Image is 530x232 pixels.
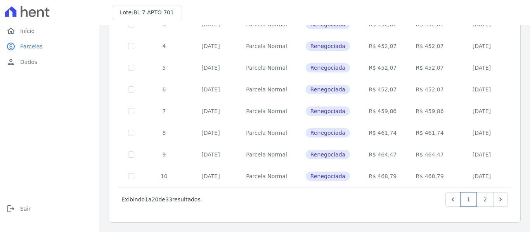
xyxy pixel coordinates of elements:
a: personDados [3,54,96,70]
td: 5 [144,57,185,79]
td: R$ 461,74 [359,122,406,144]
i: paid [6,42,16,51]
input: Só é possível selecionar pagamentos em aberto [128,173,134,179]
a: homeInício [3,23,96,39]
span: Renegociada [306,128,350,137]
a: paidParcelas [3,39,96,54]
td: Parcela Normal [237,79,296,100]
td: [DATE] [185,165,237,187]
td: 9 [144,144,185,165]
td: R$ 468,79 [359,165,406,187]
td: R$ 452,07 [359,35,406,57]
span: 33 [165,196,172,203]
td: R$ 452,07 [406,79,454,100]
a: 2 [477,192,494,207]
td: [DATE] [454,35,510,57]
input: Só é possível selecionar pagamentos em aberto [128,43,134,49]
span: Renegociada [306,172,350,181]
h3: Lote: [120,9,174,17]
td: [DATE] [454,57,510,79]
span: BL 7 APTO 701 [133,9,174,15]
td: [DATE] [454,79,510,100]
td: Parcela Normal [237,35,296,57]
td: 4 [144,35,185,57]
td: R$ 452,07 [406,35,454,57]
span: Renegociada [306,85,350,94]
td: R$ 452,07 [406,57,454,79]
span: 1 [145,196,148,203]
span: Início [20,27,35,35]
td: [DATE] [454,165,510,187]
td: Parcela Normal [237,122,296,144]
a: logoutSair [3,201,96,217]
input: Só é possível selecionar pagamentos em aberto [128,151,134,158]
td: R$ 452,07 [359,57,406,79]
td: [DATE] [185,79,237,100]
a: 1 [460,192,477,207]
input: Só é possível selecionar pagamentos em aberto [128,108,134,114]
a: Previous [445,192,460,207]
td: [DATE] [454,100,510,122]
td: [DATE] [185,35,237,57]
span: Renegociada [306,150,350,159]
td: [DATE] [185,122,237,144]
p: Exibindo a de resultados. [121,196,202,203]
span: Dados [20,58,37,66]
td: R$ 464,47 [359,144,406,165]
input: Só é possível selecionar pagamentos em aberto [128,86,134,93]
a: Next [493,192,508,207]
td: [DATE] [185,57,237,79]
td: R$ 461,74 [406,122,454,144]
td: [DATE] [185,100,237,122]
i: person [6,57,16,67]
td: 10 [144,165,185,187]
span: Sair [20,205,31,213]
td: 7 [144,100,185,122]
td: [DATE] [185,144,237,165]
td: 8 [144,122,185,144]
td: Parcela Normal [237,100,296,122]
td: Parcela Normal [237,57,296,79]
i: logout [6,204,16,213]
td: [DATE] [454,144,510,165]
td: [DATE] [454,122,510,144]
td: Parcela Normal [237,144,296,165]
td: Parcela Normal [237,165,296,187]
input: Só é possível selecionar pagamentos em aberto [128,130,134,136]
td: 6 [144,79,185,100]
span: Renegociada [306,41,350,51]
span: Renegociada [306,63,350,72]
td: R$ 459,86 [359,100,406,122]
span: 20 [152,196,159,203]
span: Renegociada [306,107,350,116]
td: R$ 459,86 [406,100,454,122]
td: R$ 464,47 [406,144,454,165]
td: R$ 468,79 [406,165,454,187]
span: Parcelas [20,43,43,50]
input: Só é possível selecionar pagamentos em aberto [128,65,134,71]
td: R$ 452,07 [359,79,406,100]
i: home [6,26,16,36]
